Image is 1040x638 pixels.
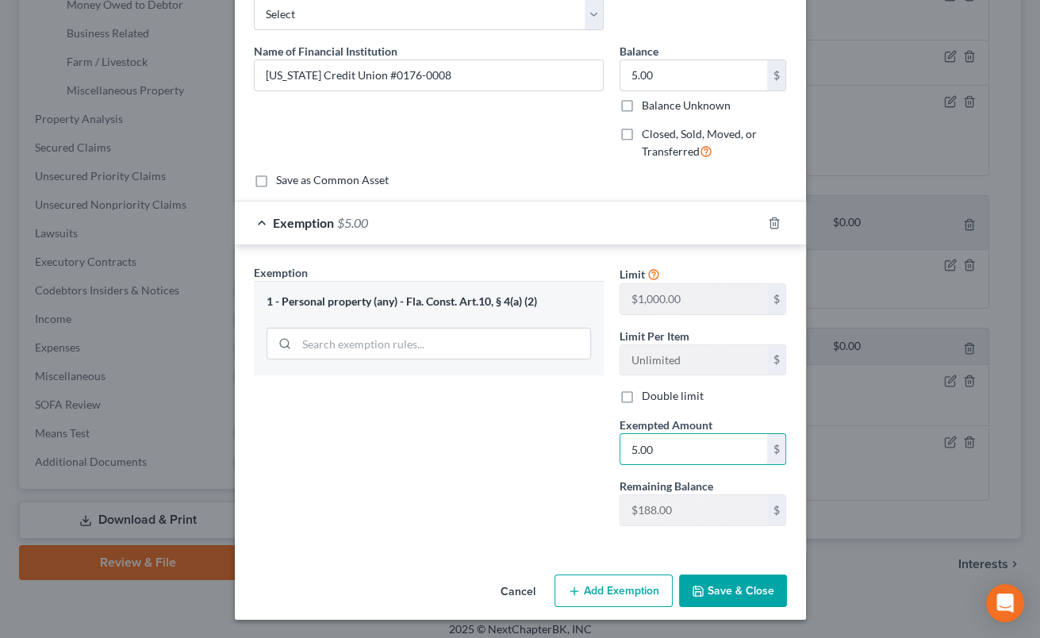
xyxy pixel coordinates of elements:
[488,576,548,608] button: Cancel
[620,495,767,525] input: --
[767,434,786,464] div: $
[620,284,767,314] input: --
[276,172,389,188] label: Save as Common Asset
[254,44,397,58] span: Name of Financial Institution
[254,266,308,279] span: Exemption
[555,575,673,608] button: Add Exemption
[620,328,689,344] label: Limit Per Item
[986,584,1024,622] div: Open Intercom Messenger
[679,575,787,608] button: Save & Close
[620,43,658,60] label: Balance
[337,215,368,230] span: $5.00
[620,434,767,464] input: 0.00
[297,329,590,359] input: Search exemption rules...
[267,294,591,309] div: 1 - Personal property (any) - Fla. Const. Art.10, § 4(a) (2)
[767,284,786,314] div: $
[620,345,767,375] input: --
[767,60,786,90] div: $
[620,418,712,432] span: Exempted Amount
[255,60,603,90] input: Enter name...
[642,98,731,113] label: Balance Unknown
[642,388,704,404] label: Double limit
[620,60,767,90] input: 0.00
[767,495,786,525] div: $
[620,267,645,281] span: Limit
[642,127,757,158] span: Closed, Sold, Moved, or Transferred
[273,215,334,230] span: Exemption
[767,345,786,375] div: $
[620,478,713,494] label: Remaining Balance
